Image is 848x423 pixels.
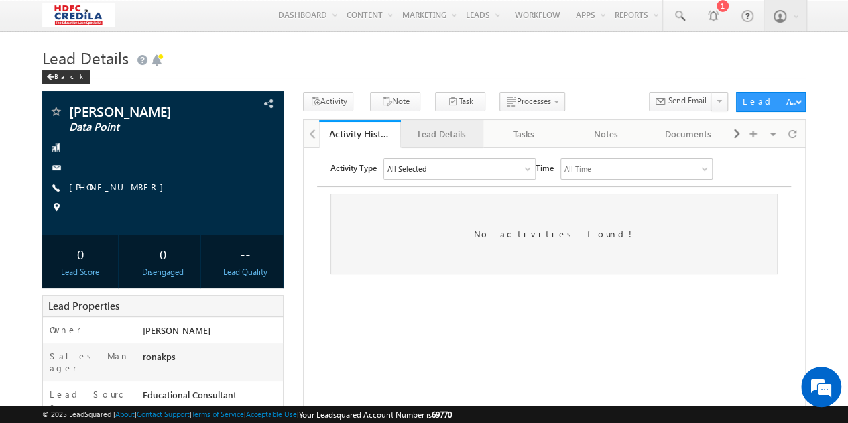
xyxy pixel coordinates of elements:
[499,92,565,111] button: Processes
[139,350,283,369] div: ronakps
[412,126,471,142] div: Lead Details
[232,10,250,30] span: Time
[742,95,799,107] div: Lead Actions
[303,92,353,111] button: Activity
[69,121,217,134] span: Data Point
[319,120,402,148] a: Activity History
[27,10,73,30] span: Activity Type
[69,105,217,118] span: [PERSON_NAME]
[42,408,452,421] span: © 2025 LeadSquared | | | | |
[566,120,648,148] a: Notes
[516,96,550,106] span: Processes
[648,120,730,148] a: Documents
[42,70,97,81] a: Back
[42,47,129,68] span: Lead Details
[139,388,283,407] div: Educational Consultant
[401,120,483,148] a: Lead Details
[658,126,718,142] div: Documents
[142,324,210,336] span: [PERSON_NAME]
[42,70,90,84] div: Back
[128,241,197,266] div: 0
[299,410,452,420] span: Your Leadsquared Account Number is
[80,11,231,31] div: All Selected
[435,92,485,111] button: Task
[192,410,244,418] a: Terms of Service
[84,15,123,27] div: All Selected
[50,388,130,412] label: Lead Source
[46,241,115,266] div: 0
[329,127,391,140] div: Activity History
[42,3,114,27] img: Custom Logo
[668,95,706,107] span: Send Email
[50,324,81,336] label: Owner
[483,120,566,148] a: Tasks
[50,350,130,374] label: Sales Manager
[246,410,297,418] a: Acceptable Use
[736,92,805,112] button: Lead Actions
[649,92,712,111] button: Send Email
[128,266,197,278] div: Disengaged
[319,120,402,147] li: Activity History
[27,46,474,126] div: No activities found!
[137,410,190,418] a: Contact Support
[210,241,280,266] div: --
[261,15,288,27] div: All Time
[432,410,452,420] span: 69770
[115,410,135,418] a: About
[69,181,170,192] a: [PHONE_NUMBER]
[494,126,554,142] div: Tasks
[210,266,280,278] div: Lead Quality
[370,92,420,111] button: Note
[46,266,115,278] div: Lead Score
[577,126,636,142] div: Notes
[48,299,119,312] span: Lead Properties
